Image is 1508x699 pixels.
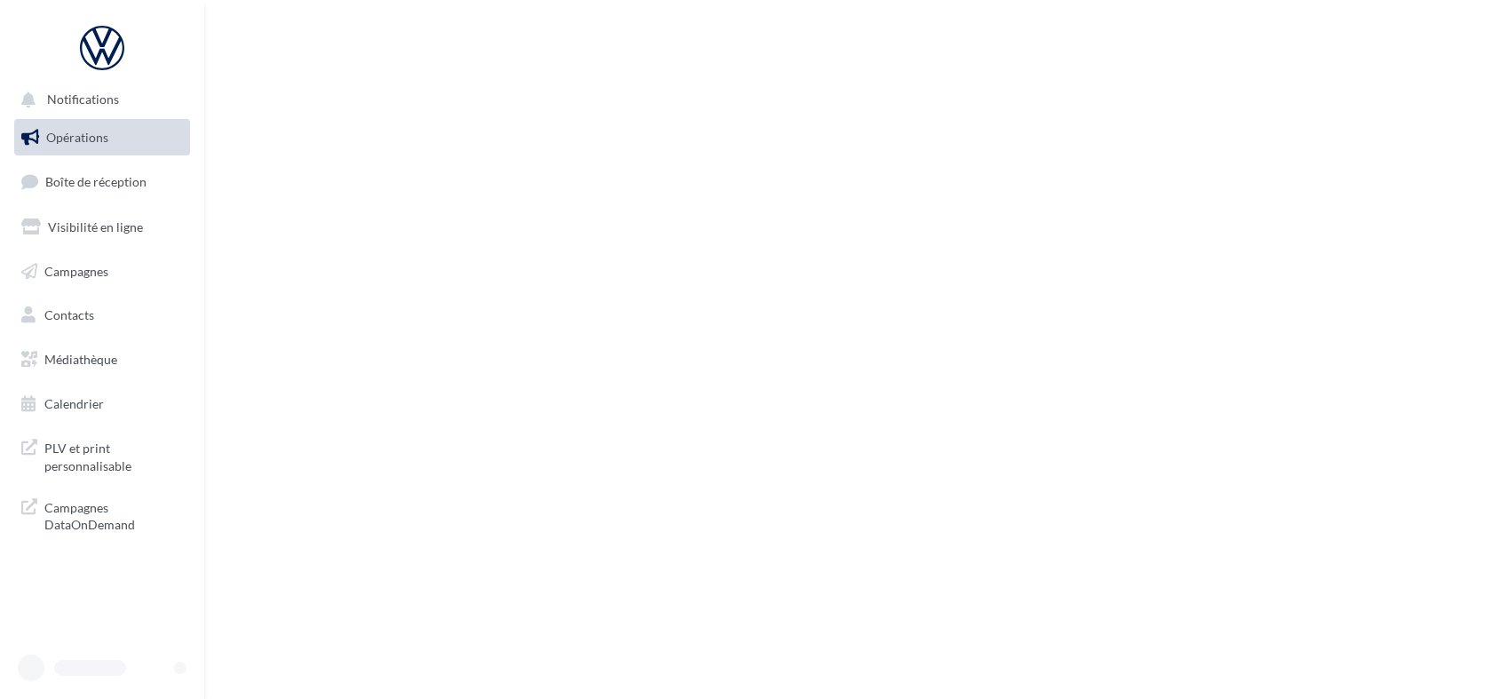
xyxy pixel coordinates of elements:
a: Visibilité en ligne [11,209,194,246]
a: Campagnes [11,253,194,290]
span: Boîte de réception [45,174,147,189]
span: Opérations [46,130,108,145]
a: Contacts [11,297,194,334]
span: Visibilité en ligne [48,219,143,234]
span: Médiathèque [44,352,117,367]
span: Notifications [47,92,119,107]
span: Contacts [44,307,94,322]
span: Campagnes [44,263,108,278]
a: Boîte de réception [11,163,194,201]
span: Campagnes DataOnDemand [44,496,183,534]
a: PLV et print personnalisable [11,429,194,481]
a: Opérations [11,119,194,156]
a: Campagnes DataOnDemand [11,489,194,541]
span: Calendrier [44,396,104,411]
span: PLV et print personnalisable [44,436,183,474]
a: Médiathèque [11,341,194,378]
a: Calendrier [11,385,194,423]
